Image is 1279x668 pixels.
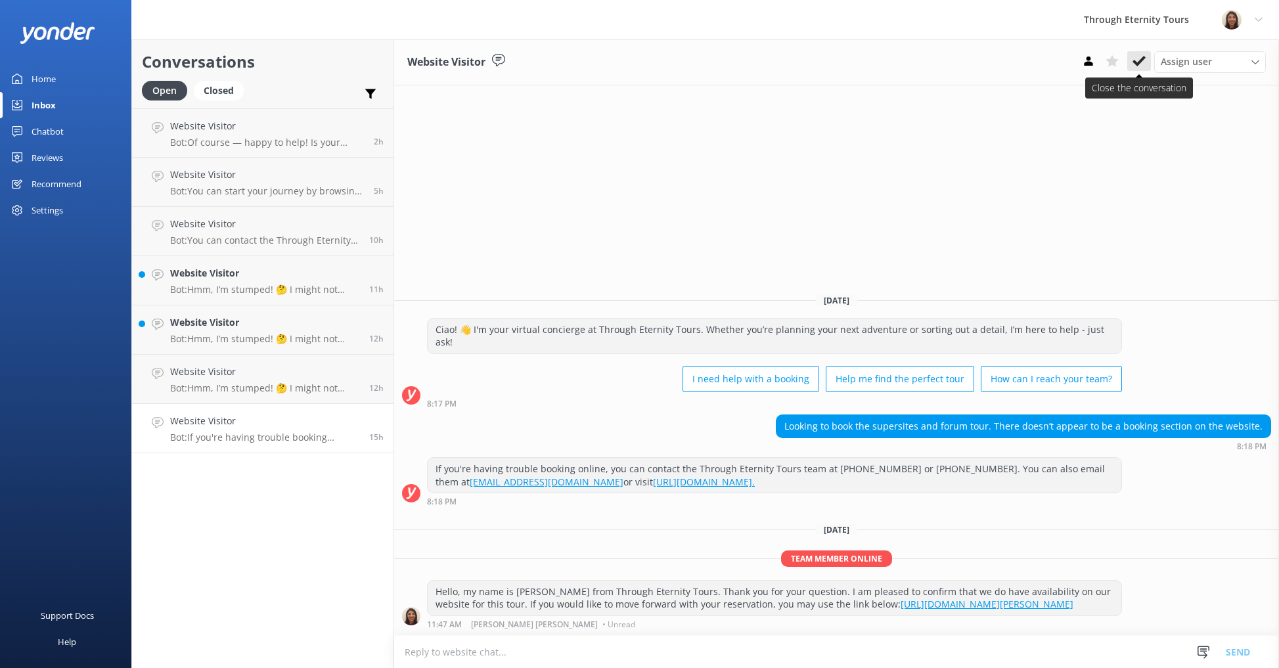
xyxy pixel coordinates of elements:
[369,432,384,443] span: Aug 24 2025 08:18pm (UTC +02:00) Europe/Amsterdam
[369,284,384,295] span: Aug 25 2025 12:16am (UTC +02:00) Europe/Amsterdam
[142,49,384,74] h2: Conversations
[369,234,384,246] span: Aug 25 2025 01:20am (UTC +02:00) Europe/Amsterdam
[32,118,64,145] div: Chatbot
[470,476,623,488] a: [EMAIL_ADDRESS][DOMAIN_NAME]
[32,197,63,223] div: Settings
[407,54,485,71] h3: Website Visitor
[32,66,56,92] div: Home
[374,136,384,147] span: Aug 25 2025 09:04am (UTC +02:00) Europe/Amsterdam
[816,295,857,306] span: [DATE]
[369,333,384,344] span: Aug 24 2025 11:33pm (UTC +02:00) Europe/Amsterdam
[1161,55,1212,69] span: Assign user
[132,207,393,256] a: Website VisitorBot:You can contact the Through Eternity Tours team at [PHONE_NUMBER] or [PHONE_NU...
[653,476,755,488] a: [URL][DOMAIN_NAME].
[170,119,364,133] h4: Website Visitor
[170,382,359,394] p: Bot: Hmm, I’m stumped! 🤔 I might not have the answer to that one, but our amazing team definitely...
[427,400,457,408] strong: 8:17 PM
[981,366,1122,392] button: How can I reach your team?
[170,137,364,148] p: Bot: Of course — happy to help! Is your issue related to: - 🔄 Changing or canceling a tour - 📧 No...
[170,234,359,246] p: Bot: You can contact the Through Eternity Tours team at [PHONE_NUMBER] or [PHONE_NUMBER]. You can...
[170,414,359,428] h4: Website Visitor
[428,319,1121,353] div: Ciao! 👋 I'm your virtual concierge at Through Eternity Tours. Whether you’re planning your next a...
[132,108,393,158] a: Website VisitorBot:Of course — happy to help! Is your issue related to: - 🔄 Changing or canceling...
[781,550,892,567] span: Team member online
[1154,51,1266,72] div: Assign User
[428,581,1121,615] div: Hello, my name is [PERSON_NAME] from Through Eternity Tours. Thank you for your question. I am pl...
[170,333,359,345] p: Bot: Hmm, I’m stumped! 🤔 I might not have the answer to that one, but our amazing team definitely...
[170,284,359,296] p: Bot: Hmm, I’m stumped! 🤔 I might not have the answer to that one, but our amazing team definitely...
[32,145,63,171] div: Reviews
[132,305,393,355] a: Website VisitorBot:Hmm, I’m stumped! 🤔 I might not have the answer to that one, but our amazing t...
[427,621,462,629] strong: 11:47 AM
[194,83,250,97] a: Closed
[170,365,359,379] h4: Website Visitor
[170,185,364,197] p: Bot: You can start your journey by browsing our tours in [GEOGRAPHIC_DATA], the [GEOGRAPHIC_DATA]...
[132,158,393,207] a: Website VisitorBot:You can start your journey by browsing our tours in [GEOGRAPHIC_DATA], the [GE...
[427,497,1122,506] div: Aug 24 2025 08:18pm (UTC +02:00) Europe/Amsterdam
[170,217,359,231] h4: Website Visitor
[41,602,94,629] div: Support Docs
[170,266,359,280] h4: Website Visitor
[58,629,76,655] div: Help
[427,399,1122,408] div: Aug 24 2025 08:17pm (UTC +02:00) Europe/Amsterdam
[602,621,635,629] span: • Unread
[170,432,359,443] p: Bot: If you're having trouble booking online, you can contact the Through Eternity Tours team at ...
[142,83,194,97] a: Open
[683,366,819,392] button: I need help with a booking
[776,415,1270,437] div: Looking to book the supersites and forum tour. There doesn’t appear to be a booking section on th...
[776,441,1271,451] div: Aug 24 2025 08:18pm (UTC +02:00) Europe/Amsterdam
[369,382,384,393] span: Aug 24 2025 11:33pm (UTC +02:00) Europe/Amsterdam
[816,524,857,535] span: [DATE]
[132,256,393,305] a: Website VisitorBot:Hmm, I’m stumped! 🤔 I might not have the answer to that one, but our amazing t...
[32,92,56,118] div: Inbox
[1237,443,1267,451] strong: 8:18 PM
[32,171,81,197] div: Recommend
[142,81,187,100] div: Open
[1222,10,1242,30] img: 725-1755267273.png
[427,619,1122,629] div: Aug 25 2025 11:47am (UTC +02:00) Europe/Amsterdam
[826,366,974,392] button: Help me find the perfect tour
[194,81,244,100] div: Closed
[132,355,393,404] a: Website VisitorBot:Hmm, I’m stumped! 🤔 I might not have the answer to that one, but our amazing t...
[428,458,1121,493] div: If you're having trouble booking online, you can contact the Through Eternity Tours team at [PHON...
[132,404,393,453] a: Website VisitorBot:If you're having trouble booking online, you can contact the Through Eternity ...
[20,22,95,44] img: yonder-white-logo.png
[427,498,457,506] strong: 8:18 PM
[170,315,359,330] h4: Website Visitor
[901,598,1073,610] a: [URL][DOMAIN_NAME][PERSON_NAME]
[471,621,598,629] span: [PERSON_NAME] [PERSON_NAME]
[170,167,364,182] h4: Website Visitor
[374,185,384,196] span: Aug 25 2025 05:51am (UTC +02:00) Europe/Amsterdam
